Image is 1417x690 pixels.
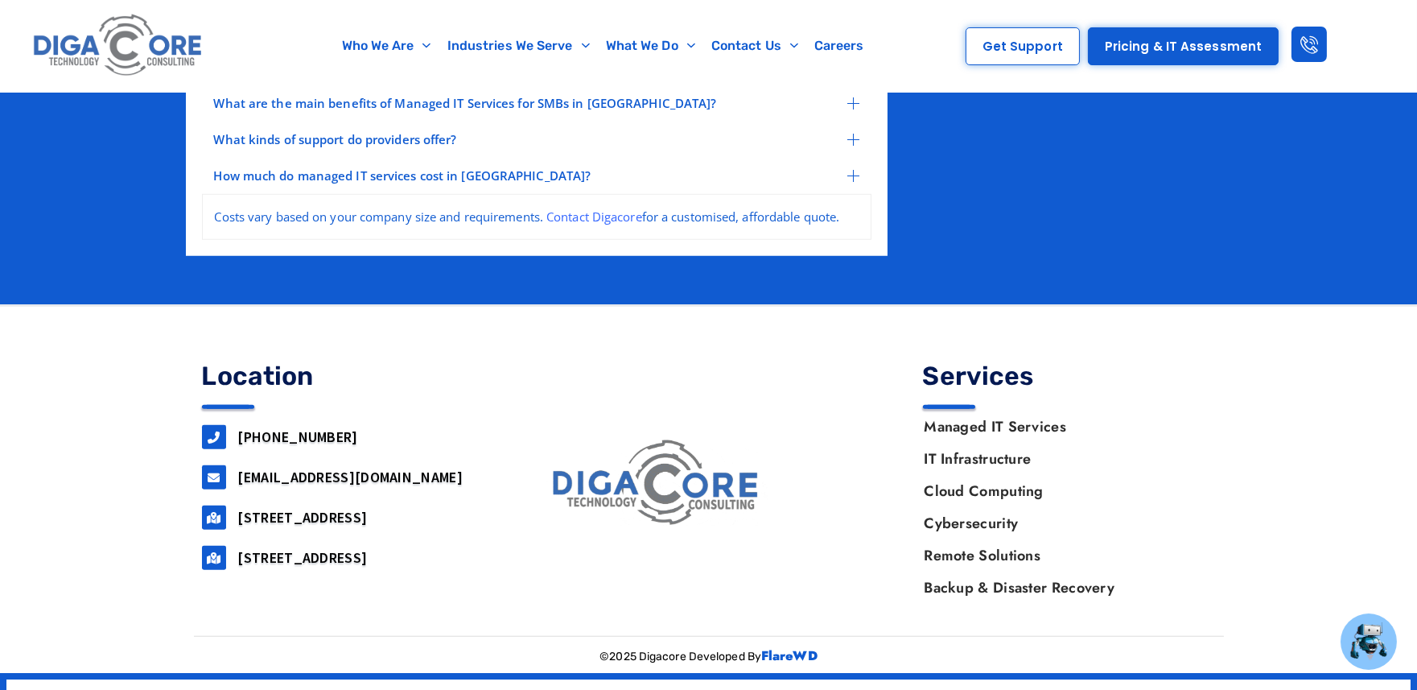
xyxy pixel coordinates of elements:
a: Contact Us [703,27,806,64]
div: v 4.0.25 [45,26,79,39]
h4: Location [202,363,495,389]
span: for a customised, affordable quote. [546,209,839,225]
a: What We Do [598,27,703,64]
a: [PHONE_NUMBER] [238,428,358,446]
a: IT Infrastructure [908,443,1215,475]
a: Remote Solutions [908,539,1215,572]
a: Backup & Disaster Recovery [908,572,1215,604]
a: Pricing & IT Assessment [1088,27,1279,65]
div: Domain Overview [179,95,262,105]
a: [STREET_ADDRESS] [238,548,368,567]
div: Keywords by Traffic [525,95,618,105]
div: Domain: [DOMAIN_NAME] [42,42,177,55]
img: digacore logo [546,435,768,532]
a: FlareWD [761,647,818,665]
a: Contact Digacore [546,209,642,225]
img: support.svg [1308,34,1321,47]
a: Get Support [966,27,1080,65]
nav: Menu [908,411,1215,604]
img: tab_seo_analyzer_grey.svg [1233,93,1246,106]
img: go_to_app.svg [1376,34,1389,47]
img: tab_domain_overview_orange.svg [161,93,174,106]
div: Backlinks [900,95,944,105]
a: Cloud Computing [908,475,1215,507]
span: How much do managed IT services cost in [GEOGRAPHIC_DATA]? [214,170,591,182]
span: Pricing & IT Assessment [1105,40,1262,52]
nav: Menu [281,27,925,64]
a: support@digacore.com [202,465,226,490]
p: ©2025 Digacore Developed By [194,645,1224,669]
a: [STREET_ADDRESS] [238,508,368,527]
img: website_grey.svg [26,42,39,55]
a: Cybersecurity [908,507,1215,539]
a: 160 airport road, Suite 201, Lakewood, NJ, 08701 [202,506,226,530]
a: Careers [806,27,872,64]
a: 2917 Penn Forest Blvd, Roanoke, VA 24018 [202,546,226,570]
h4: Services [923,363,1216,389]
span: What are the main benefits of Managed IT Services for SMBs in [GEOGRAPHIC_DATA]? [214,97,717,109]
span: Get Support [982,40,1063,52]
a: Who We Are [334,27,439,64]
span: Costs vary based on your company size and requirements. [215,209,544,225]
span: What kinds of support do providers offer? [214,134,457,146]
a: [EMAIL_ADDRESS][DOMAIN_NAME] [238,468,463,486]
img: Digacore logo 1 [29,8,208,84]
img: logo_orange.svg [26,26,39,39]
a: 732-646-5725 [202,425,226,449]
a: Managed IT Services [908,411,1215,443]
img: setting.svg [1342,34,1355,47]
div: Site Audit [1250,95,1296,105]
img: tab_backlinks_grey.svg [883,93,896,106]
img: tab_keywords_by_traffic_grey.svg [507,93,520,106]
a: Industries We Serve [439,27,598,64]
